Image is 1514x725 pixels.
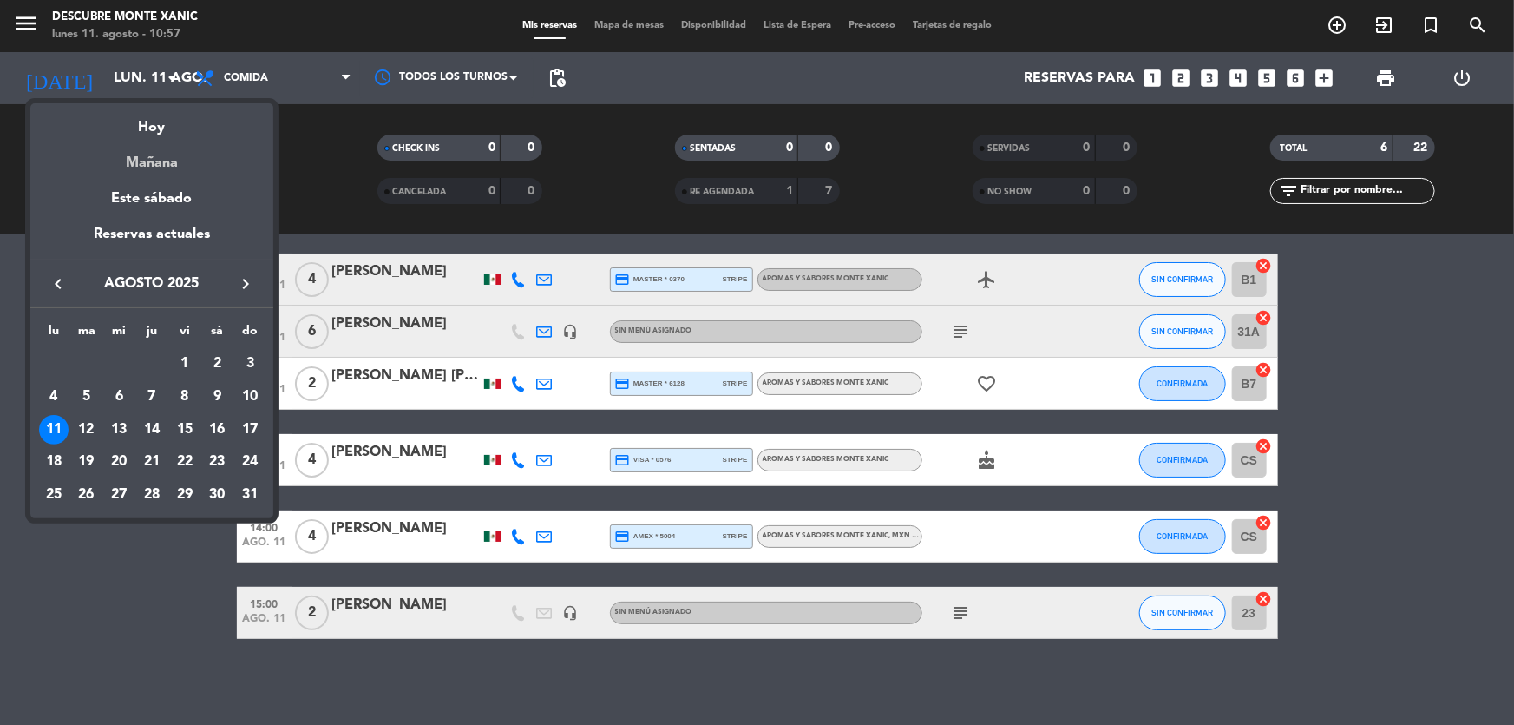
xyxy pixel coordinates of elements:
div: 28 [137,480,167,510]
td: 28 de agosto de 2025 [135,478,168,511]
td: 24 de agosto de 2025 [233,446,266,479]
div: 1 [170,349,200,379]
td: 12 de agosto de 2025 [70,413,103,446]
td: 30 de agosto de 2025 [201,478,234,511]
td: 29 de agosto de 2025 [168,478,201,511]
td: 7 de agosto de 2025 [135,380,168,413]
th: viernes [168,321,201,348]
i: keyboard_arrow_right [235,274,256,294]
td: 22 de agosto de 2025 [168,446,201,479]
div: 23 [202,447,232,477]
div: 4 [39,382,69,412]
td: 11 de agosto de 2025 [37,413,70,446]
th: miércoles [102,321,135,348]
div: 19 [72,447,102,477]
div: 8 [170,382,200,412]
td: 27 de agosto de 2025 [102,478,135,511]
div: 26 [72,480,102,510]
td: 8 de agosto de 2025 [168,380,201,413]
div: 12 [72,415,102,445]
td: 1 de agosto de 2025 [168,347,201,380]
td: 17 de agosto de 2025 [233,413,266,446]
div: 29 [170,480,200,510]
th: domingo [233,321,266,348]
td: 5 de agosto de 2025 [70,380,103,413]
th: sábado [201,321,234,348]
td: 31 de agosto de 2025 [233,478,266,511]
div: 11 [39,415,69,445]
td: 20 de agosto de 2025 [102,446,135,479]
div: 9 [202,382,232,412]
div: Hoy [30,103,273,139]
div: 27 [104,480,134,510]
div: 6 [104,382,134,412]
div: 16 [202,415,232,445]
td: 25 de agosto de 2025 [37,478,70,511]
div: 30 [202,480,232,510]
td: 19 de agosto de 2025 [70,446,103,479]
div: 25 [39,480,69,510]
td: 10 de agosto de 2025 [233,380,266,413]
th: lunes [37,321,70,348]
button: keyboard_arrow_right [230,273,261,295]
div: Este sábado [30,175,273,223]
div: 10 [235,382,265,412]
div: 3 [235,349,265,379]
td: 3 de agosto de 2025 [233,347,266,380]
th: martes [70,321,103,348]
div: 17 [235,415,265,445]
td: 14 de agosto de 2025 [135,413,168,446]
td: 23 de agosto de 2025 [201,446,234,479]
div: Mañana [30,139,273,175]
div: 7 [137,382,167,412]
td: 21 de agosto de 2025 [135,446,168,479]
td: 15 de agosto de 2025 [168,413,201,446]
td: 16 de agosto de 2025 [201,413,234,446]
td: 2 de agosto de 2025 [201,347,234,380]
td: 18 de agosto de 2025 [37,446,70,479]
div: 21 [137,447,167,477]
div: Reservas actuales [30,223,273,259]
th: jueves [135,321,168,348]
div: 20 [104,447,134,477]
td: 26 de agosto de 2025 [70,478,103,511]
span: agosto 2025 [74,273,230,295]
div: 13 [104,415,134,445]
button: keyboard_arrow_left [43,273,74,295]
i: keyboard_arrow_left [48,274,69,294]
td: 6 de agosto de 2025 [102,380,135,413]
div: 22 [170,447,200,477]
div: 5 [72,382,102,412]
div: 24 [235,447,265,477]
td: 9 de agosto de 2025 [201,380,234,413]
td: 4 de agosto de 2025 [37,380,70,413]
div: 14 [137,415,167,445]
div: 15 [170,415,200,445]
td: 13 de agosto de 2025 [102,413,135,446]
div: 2 [202,349,232,379]
div: 31 [235,480,265,510]
td: AGO. [37,347,168,380]
div: 18 [39,447,69,477]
